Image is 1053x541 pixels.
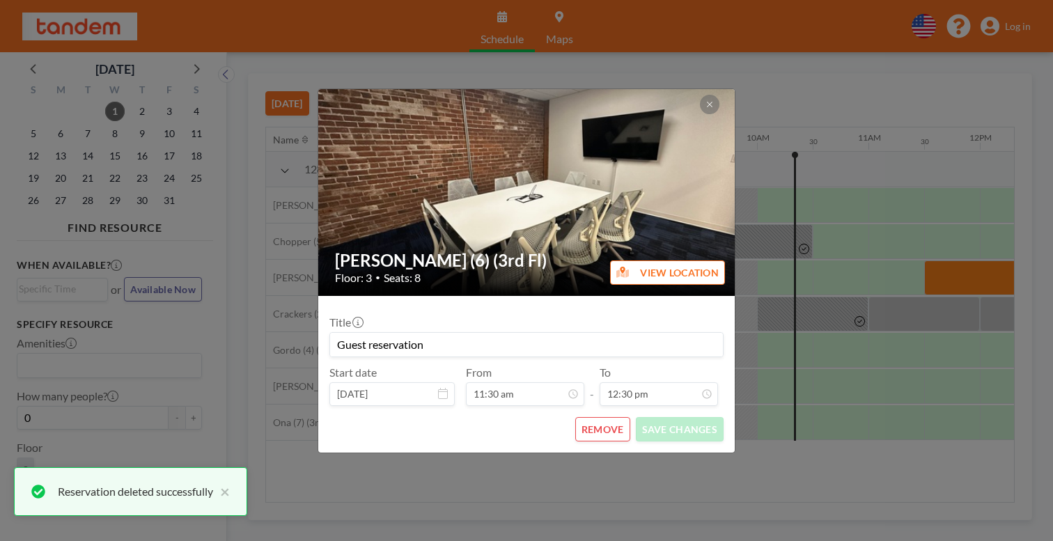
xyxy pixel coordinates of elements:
span: - [590,370,594,401]
label: Title [329,315,362,329]
label: To [600,366,611,379]
img: 537.jpg [318,36,736,349]
button: VIEW LOCATION [610,260,725,285]
label: From [466,366,492,379]
span: Seats: 8 [384,271,421,285]
h2: [PERSON_NAME] (6) (3rd Fl) [335,250,719,271]
span: • [375,272,380,283]
input: (No title) [330,333,723,356]
button: REMOVE [575,417,630,441]
button: close [213,483,230,500]
span: Floor: 3 [335,271,372,285]
button: SAVE CHANGES [636,417,724,441]
label: Start date [329,366,377,379]
div: Reservation deleted successfully [58,483,213,500]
